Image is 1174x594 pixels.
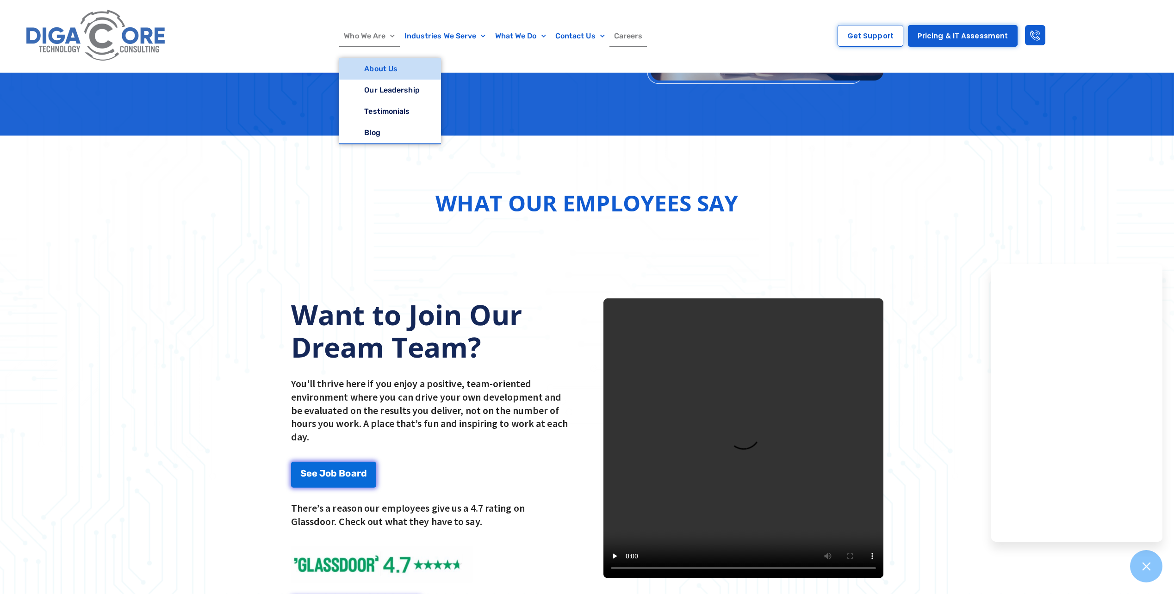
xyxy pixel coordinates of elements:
[339,80,441,101] a: Our Leadership
[291,501,571,528] p: There’s a reason our employees give us a 4.7 rating on Glassdoor. Check out what they have to say.
[339,469,345,478] span: B
[361,469,367,478] span: d
[609,25,647,47] a: Careers
[312,469,317,478] span: e
[226,25,760,47] nav: Menu
[339,101,441,122] a: Testimonials
[847,32,894,39] span: Get Support
[339,58,441,144] ul: Who We Are
[291,298,571,363] h2: Want to Join Our Dream Team?
[435,186,738,220] h2: What Our Employees Say
[291,546,473,583] img: Glassdoor Reviews
[339,122,441,143] a: Blog
[291,377,571,443] p: You'll thrive here if you enjoy a positive, team-oriented environment where you can drive your ow...
[345,469,351,478] span: o
[838,25,903,47] a: Get Support
[918,32,1008,39] span: Pricing & IT Assessment
[339,25,399,47] a: Who We Are
[300,469,306,478] span: S
[339,58,441,80] a: About Us
[491,25,551,47] a: What We Do
[351,469,357,478] span: a
[908,25,1018,47] a: Pricing & IT Assessment
[400,25,491,47] a: Industries We Serve
[319,469,325,478] span: J
[22,5,170,68] img: Digacore logo 1
[325,469,331,478] span: o
[331,469,337,478] span: b
[291,462,376,488] a: See Job Board
[551,25,609,47] a: Contact Us
[357,469,361,478] span: r
[306,469,312,478] span: e
[991,264,1162,542] iframe: Chatgenie Messenger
